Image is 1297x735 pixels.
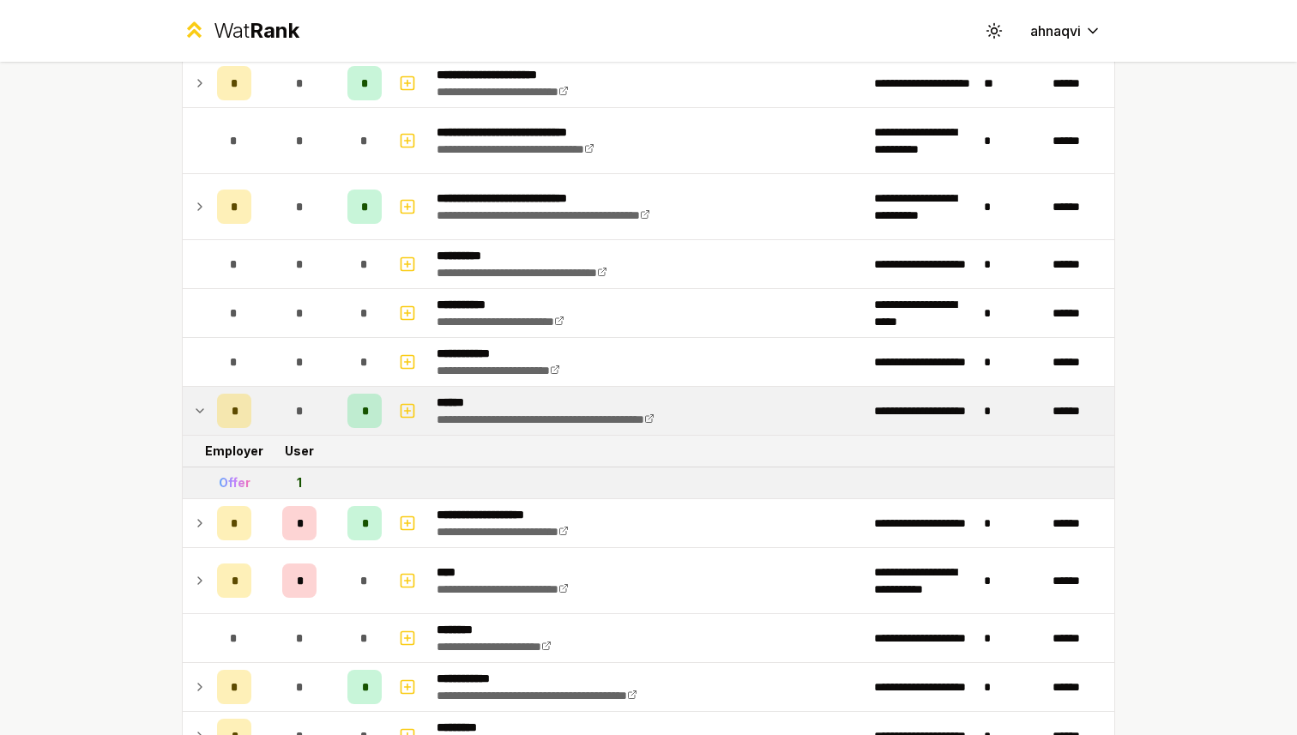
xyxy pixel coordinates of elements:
td: Employer [210,436,258,467]
div: 1 [297,474,302,491]
a: WatRank [182,17,299,45]
td: User [258,436,341,467]
div: Offer [219,474,250,491]
button: ahnaqvi [1016,15,1115,46]
span: Rank [250,18,299,43]
span: ahnaqvi [1030,21,1081,41]
div: Wat [214,17,299,45]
